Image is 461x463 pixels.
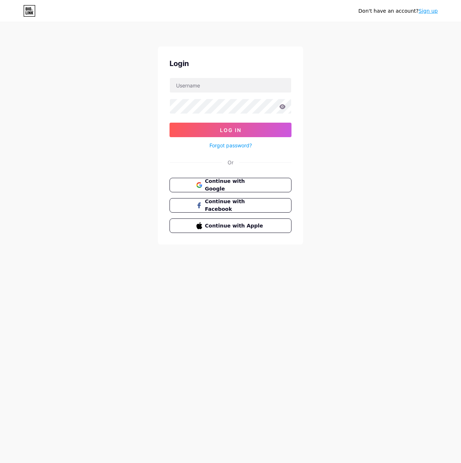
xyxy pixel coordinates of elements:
a: Sign up [419,8,438,14]
button: Continue with Facebook [170,198,291,213]
span: Log In [220,127,241,133]
span: Continue with Apple [205,222,265,230]
span: Continue with Facebook [205,198,265,213]
button: Continue with Apple [170,218,291,233]
button: Continue with Google [170,178,291,192]
button: Log In [170,123,291,137]
div: Login [170,58,291,69]
input: Username [170,78,291,93]
div: Don't have an account? [358,7,438,15]
div: Or [228,159,233,166]
span: Continue with Google [205,177,265,193]
a: Forgot password? [209,142,252,149]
